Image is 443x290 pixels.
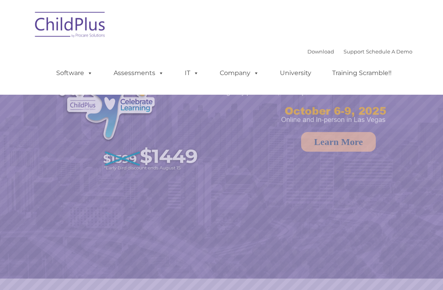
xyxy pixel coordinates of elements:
a: Company [212,65,267,81]
a: IT [177,65,207,81]
font: | [307,48,412,55]
a: Training Scramble!! [324,65,399,81]
img: ChildPlus by Procare Solutions [31,6,110,46]
a: Software [48,65,101,81]
a: University [272,65,319,81]
a: Download [307,48,334,55]
a: Assessments [106,65,172,81]
a: Support [344,48,364,55]
a: Schedule A Demo [366,48,412,55]
a: Learn More [301,132,376,152]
